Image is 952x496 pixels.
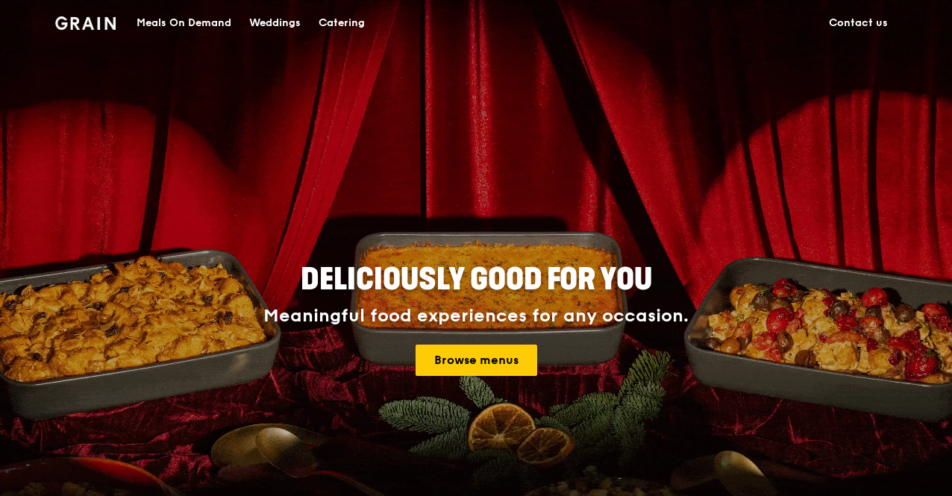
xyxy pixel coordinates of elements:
img: Grain [55,16,116,30]
a: Contact us [820,1,897,45]
a: Catering [310,1,374,45]
div: Meals On Demand [137,1,231,45]
div: Catering [319,1,365,45]
div: Weddings [249,1,301,45]
a: Weddings [240,1,310,45]
a: Browse menus [416,345,537,376]
span: Deliciously good for you [301,262,652,298]
div: Meaningful food experiences for any occasion. [207,306,745,327]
